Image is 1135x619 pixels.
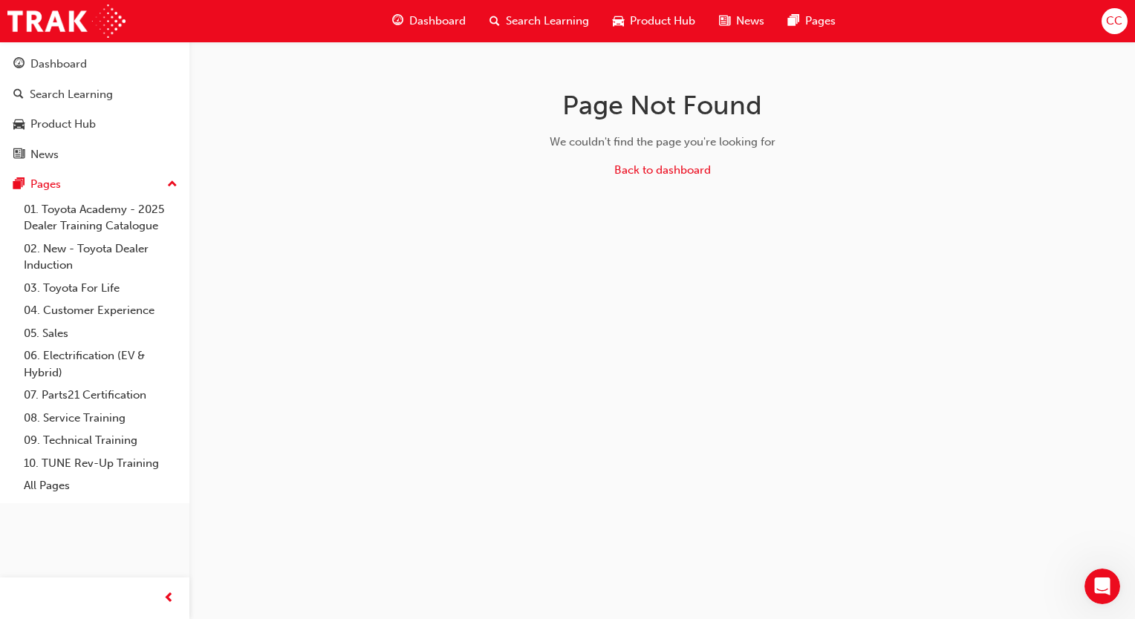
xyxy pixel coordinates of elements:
[788,12,799,30] span: pages-icon
[6,141,183,168] a: News
[776,6,848,36] a: pages-iconPages
[6,48,183,171] button: DashboardSearch LearningProduct HubNews
[167,175,178,194] span: up-icon
[478,6,601,36] a: search-iconSearch Learning
[163,589,175,608] span: prev-icon
[380,6,478,36] a: guage-iconDashboard
[30,86,113,103] div: Search Learning
[18,238,183,277] a: 02. New - Toyota Dealer Induction
[13,118,25,131] span: car-icon
[13,178,25,191] span: pages-icon
[1106,13,1122,30] span: CC
[736,13,764,30] span: News
[392,12,403,30] span: guage-icon
[18,407,183,430] a: 08. Service Training
[30,146,59,163] div: News
[490,12,500,30] span: search-icon
[613,12,624,30] span: car-icon
[18,277,183,300] a: 03. Toyota For Life
[6,171,183,198] button: Pages
[30,56,87,73] div: Dashboard
[805,13,836,30] span: Pages
[18,429,183,452] a: 09. Technical Training
[18,384,183,407] a: 07. Parts21 Certification
[630,13,695,30] span: Product Hub
[427,89,898,122] h1: Page Not Found
[614,163,711,177] a: Back to dashboard
[6,50,183,78] a: Dashboard
[13,58,25,71] span: guage-icon
[601,6,707,36] a: car-iconProduct Hub
[6,111,183,138] a: Product Hub
[18,452,183,475] a: 10. TUNE Rev-Up Training
[18,299,183,322] a: 04. Customer Experience
[409,13,466,30] span: Dashboard
[719,12,730,30] span: news-icon
[707,6,776,36] a: news-iconNews
[13,148,25,162] span: news-icon
[427,134,898,151] div: We couldn't find the page you're looking for
[1102,8,1128,34] button: CC
[18,198,183,238] a: 01. Toyota Academy - 2025 Dealer Training Catalogue
[7,4,126,38] img: Trak
[1084,569,1120,604] iframe: Intercom live chat
[30,116,96,133] div: Product Hub
[13,88,24,102] span: search-icon
[18,474,183,497] a: All Pages
[30,176,61,193] div: Pages
[6,81,183,108] a: Search Learning
[18,344,183,384] a: 06. Electrification (EV & Hybrid)
[18,322,183,345] a: 05. Sales
[506,13,589,30] span: Search Learning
